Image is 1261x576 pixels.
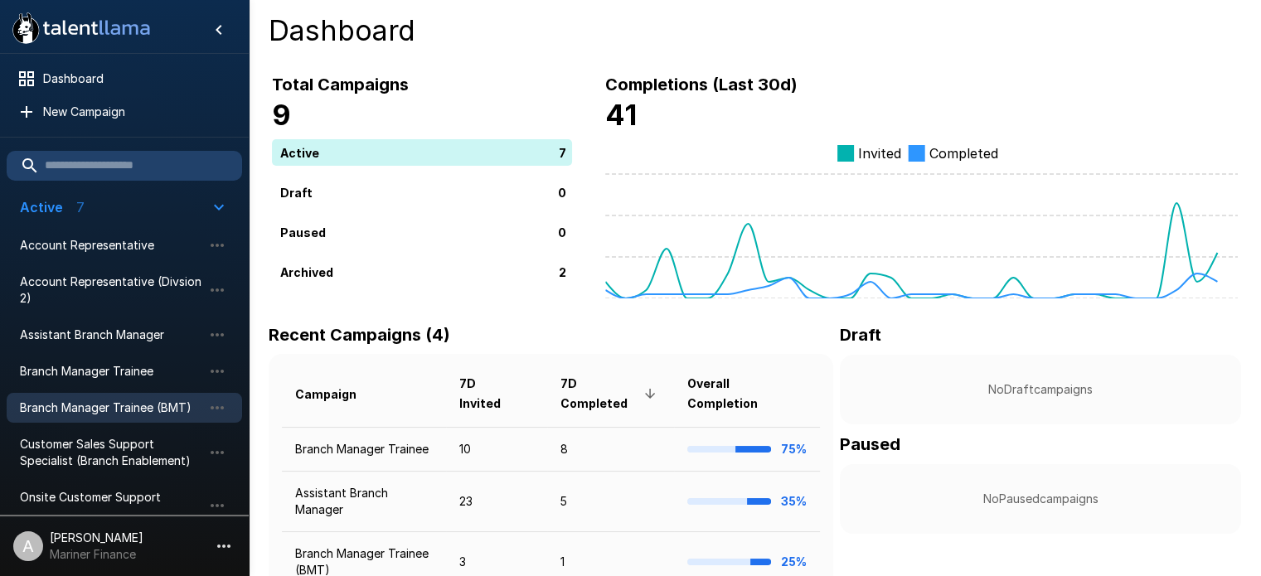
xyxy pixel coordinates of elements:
[559,263,566,280] p: 2
[272,75,409,94] b: Total Campaigns
[459,374,534,414] span: 7D Invited
[840,325,881,345] b: Draft
[272,98,291,132] b: 9
[282,471,446,531] td: Assistant Branch Manager
[866,381,1215,398] p: No Draft campaigns
[781,442,807,456] b: 75%
[866,491,1215,507] p: No Paused campaigns
[605,75,798,94] b: Completions (Last 30d)
[840,434,900,454] b: Paused
[781,494,807,508] b: 35%
[282,427,446,471] td: Branch Manager Trainee
[269,325,450,345] b: Recent Campaigns (4)
[547,471,674,531] td: 5
[558,183,566,201] p: 0
[559,143,566,161] p: 7
[605,98,637,132] b: 41
[687,374,807,414] span: Overall Completion
[446,471,547,531] td: 23
[295,385,378,404] span: Campaign
[558,223,566,240] p: 0
[781,554,807,569] b: 25%
[547,427,674,471] td: 8
[446,427,547,471] td: 10
[560,374,661,414] span: 7D Completed
[269,13,1241,48] h4: Dashboard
